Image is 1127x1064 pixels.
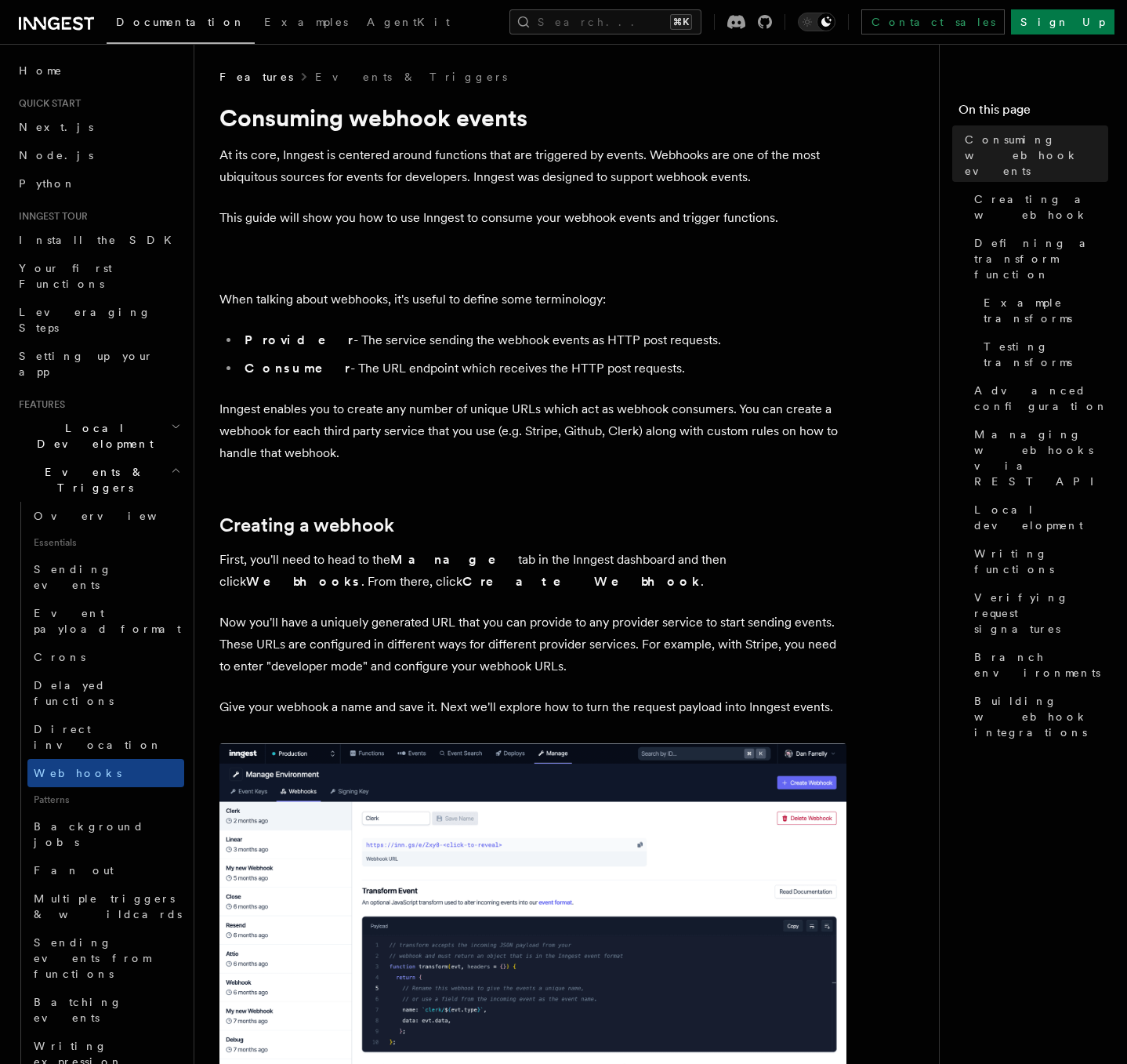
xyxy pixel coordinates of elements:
span: Overview [34,510,195,522]
span: Your first Functions [19,262,112,290]
a: Local development [968,496,1108,539]
li: - The URL endpoint which receives the HTTP post requests. [240,358,846,379]
span: Features [13,398,65,411]
span: Install the SDK [19,234,181,246]
span: Advanced configuration [974,383,1108,414]
a: Sending events from functions [27,928,184,988]
span: Crons [34,651,85,663]
a: Events & Triggers [315,69,507,85]
a: Consuming webhook events [958,125,1108,185]
span: Batching events [34,996,122,1024]
span: Branch environments [974,649,1108,681]
a: Batching events [27,988,184,1032]
span: Direct invocation [34,723,162,751]
p: This guide will show you how to use Inngest to consume your webhook events and trigger functions. [219,207,846,229]
span: Background jobs [34,820,144,848]
strong: Webhooks [246,574,361,589]
span: Setting up your app [19,350,154,378]
span: Multiple triggers & wildcards [34,892,182,921]
span: Managing webhooks via REST API [974,427,1108,489]
span: Local development [974,502,1108,533]
a: Sign Up [1011,9,1114,34]
span: Features [219,69,293,85]
a: Defining a transform function [968,229,1108,289]
span: Delayed functions [34,679,114,707]
a: Python [13,169,184,198]
a: Event payload format [27,599,184,643]
span: Event payload format [34,607,181,635]
button: Local Development [13,414,184,458]
a: Direct invocation [27,715,184,759]
a: AgentKit [357,5,459,42]
strong: Consumer [245,361,350,376]
a: Building webhook integrations [968,687,1108,746]
a: Home [13,56,184,85]
strong: Create Webhook [462,574,701,589]
span: Example transforms [984,295,1108,326]
span: Defining a transform function [974,235,1108,282]
button: Toggle dark mode [798,13,835,31]
span: Quick start [13,97,81,110]
a: Delayed functions [27,671,184,715]
kbd: ⌘K [670,14,692,30]
a: Example transforms [977,289,1108,332]
span: Creating a webhook [974,191,1108,223]
span: Sending events from functions [34,936,150,980]
span: Sending events [34,563,112,591]
a: Setting up your app [13,342,184,386]
span: Node.js [19,149,93,162]
a: Webhooks [27,759,184,787]
span: Home [19,63,63,78]
span: Writing functions [974,546,1108,577]
li: - The service sending the webhook events as HTTP post requests. [240,329,846,351]
a: Node.js [13,141,184,169]
span: Essentials [27,530,184,555]
a: Your first Functions [13,254,184,298]
button: Search...⌘K [509,9,701,34]
a: Advanced configuration [968,376,1108,420]
span: Local Development [13,420,171,452]
a: Contact sales [861,9,1005,34]
a: Fan out [27,856,184,884]
a: Sending events [27,555,184,599]
span: Testing transforms [984,339,1108,370]
a: Leveraging Steps [13,298,184,342]
span: AgentKit [367,16,450,28]
span: Consuming webhook events [965,132,1108,179]
span: Inngest tour [13,210,88,223]
a: Testing transforms [977,332,1108,376]
span: Patterns [27,787,184,812]
a: Overview [27,502,184,530]
a: Multiple triggers & wildcards [27,884,184,928]
span: Verifying request signatures [974,590,1108,637]
h1: Consuming webhook events [219,103,846,132]
span: Fan out [34,864,114,877]
a: Documentation [107,5,255,44]
a: Branch environments [968,643,1108,687]
a: Examples [255,5,357,42]
strong: Provider [245,332,353,347]
a: Managing webhooks via REST API [968,420,1108,496]
a: Background jobs [27,812,184,856]
p: Inngest enables you to create any number of unique URLs which act as webhook consumers. You can c... [219,398,846,464]
span: Building webhook integrations [974,693,1108,740]
a: Creating a webhook [219,514,394,536]
p: When talking about webhooks, it's useful to define some terminology: [219,289,846,310]
a: Creating a webhook [968,185,1108,229]
p: At its core, Inngest is centered around functions that are triggered by events. Webhooks are one ... [219,144,846,188]
span: Leveraging Steps [19,306,151,334]
span: Next.js [19,121,93,133]
h4: On this page [958,100,1108,125]
span: Examples [264,16,348,28]
a: Verifying request signatures [968,583,1108,643]
strong: Manage [390,552,518,567]
a: Next.js [13,113,184,141]
span: Events & Triggers [13,464,171,496]
p: First, you'll need to head to the tab in the Inngest dashboard and then click . From there, click . [219,549,846,593]
a: Crons [27,643,184,671]
span: Python [19,177,76,190]
span: Documentation [116,16,245,28]
span: Webhooks [34,767,121,779]
p: Give your webhook a name and save it. Next we'll explore how to turn the request payload into Inn... [219,696,846,718]
a: Install the SDK [13,226,184,254]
